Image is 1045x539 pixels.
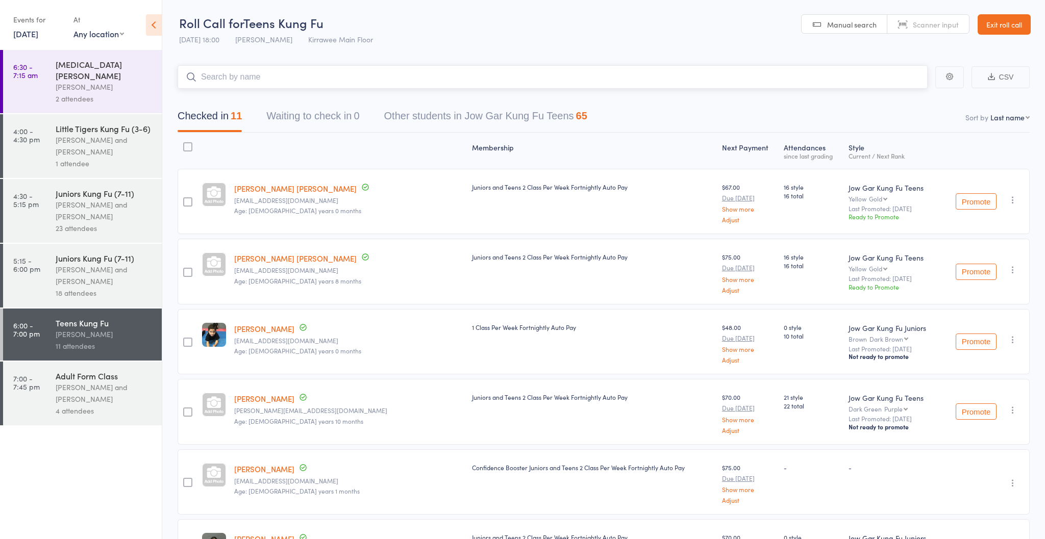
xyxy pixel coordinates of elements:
[56,381,153,405] div: [PERSON_NAME] and [PERSON_NAME]
[718,137,780,164] div: Next Payment
[780,137,844,164] div: Atten­dances
[722,264,776,271] small: Due [DATE]
[722,497,776,503] a: Adjust
[56,134,153,158] div: [PERSON_NAME] and [PERSON_NAME]
[849,212,937,221] div: Ready to Promote
[849,345,937,352] small: Last Promoted: [DATE]
[243,14,324,31] span: Teens Kung Fu
[722,346,776,352] a: Show more
[472,393,714,401] div: Juniors and Teens 2 Class Per Week Fortnightly Auto Pay
[844,137,941,164] div: Style
[827,19,877,30] span: Manual search
[576,110,587,121] div: 65
[235,34,292,44] span: [PERSON_NAME]
[234,197,464,204] small: Solmazbastani@yahoo.com
[234,486,360,495] span: Age: [DEMOGRAPHIC_DATA] years 1 months
[234,323,294,334] a: [PERSON_NAME]
[3,244,162,307] a: 5:15 -6:00 pmJuniors Kung Fu (7-11)[PERSON_NAME] and [PERSON_NAME]18 attendees
[956,264,997,280] button: Promote
[784,252,840,261] span: 16 style
[13,11,63,28] div: Events for
[308,34,373,44] span: Kirrawee Main Floor
[56,81,153,93] div: [PERSON_NAME]
[234,206,361,215] span: Age: [DEMOGRAPHIC_DATA] years 0 months
[56,188,153,199] div: Juniors Kung Fu (7-11)
[722,216,776,223] a: Adjust
[722,194,776,201] small: Due [DATE]
[722,427,776,433] a: Adjust
[849,252,937,263] div: Jow Gar Kung Fu Teens
[784,323,840,331] span: 0 style
[56,222,153,234] div: 23 attendees
[13,28,38,39] a: [DATE]
[849,205,937,212] small: Last Promoted: [DATE]
[722,252,776,293] div: $75.00
[965,112,988,122] label: Sort by
[56,123,153,134] div: Little Tigers Kung Fu (3-6)
[849,283,937,291] div: Ready to Promote
[722,463,776,503] div: $75.00
[231,110,242,121] div: 11
[784,463,840,472] div: -
[849,195,937,202] div: Yellow
[13,192,39,208] time: 4:30 - 5:15 pm
[234,417,363,425] span: Age: [DEMOGRAPHIC_DATA] years 10 months
[178,105,242,132] button: Checked in11
[849,393,937,403] div: Jow Gar Kung Fu Teens
[234,464,294,474] a: [PERSON_NAME]
[784,191,840,200] span: 16 total
[178,65,928,89] input: Search by name
[3,50,162,113] a: 6:30 -7:15 am[MEDICAL_DATA][PERSON_NAME][PERSON_NAME]2 attendees
[849,183,937,193] div: Jow Gar Kung Fu Teens
[56,287,153,299] div: 18 attendees
[849,323,937,333] div: Jow Gar Kung Fu Juniors
[179,34,219,44] span: [DATE] 18:00
[234,393,294,404] a: [PERSON_NAME]
[56,252,153,264] div: Juniors Kung Fu (7-11)
[73,28,124,39] div: Any location
[234,183,357,194] a: [PERSON_NAME] [PERSON_NAME]
[56,317,153,328] div: Teens Kung Fu
[849,152,937,159] div: Current / Next Rank
[869,195,882,202] div: Gold
[722,475,776,482] small: Due [DATE]
[472,323,714,331] div: 1 Class Per Week Fortnightly Auto Pay
[990,112,1025,122] div: Last name
[722,335,776,342] small: Due [DATE]
[956,403,997,420] button: Promote
[972,66,1030,88] button: CSV
[3,179,162,243] a: 4:30 -5:15 pmJuniors Kung Fu (7-11)[PERSON_NAME] and [PERSON_NAME]23 attendees
[722,416,776,423] a: Show more
[3,362,162,425] a: 7:00 -7:45 pmAdult Form Class[PERSON_NAME] and [PERSON_NAME]4 attendees
[56,199,153,222] div: [PERSON_NAME] and [PERSON_NAME]
[722,183,776,223] div: $67.00
[849,352,937,361] div: Not ready to promote
[849,463,937,472] div: -
[722,323,776,363] div: $48.00
[722,287,776,293] a: Adjust
[472,183,714,191] div: Juniors and Teens 2 Class Per Week Fortnightly Auto Pay
[3,309,162,361] a: 6:00 -7:00 pmTeens Kung Fu[PERSON_NAME]11 attendees
[849,336,937,342] div: Brown
[384,105,587,132] button: Other students in Jow Gar Kung Fu Teens65
[56,264,153,287] div: [PERSON_NAME] and [PERSON_NAME]
[913,19,959,30] span: Scanner input
[784,183,840,191] span: 16 style
[3,114,162,178] a: 4:00 -4:30 pmLittle Tigers Kung Fu (3-6)[PERSON_NAME] and [PERSON_NAME]1 attendee
[468,137,718,164] div: Membership
[956,333,997,350] button: Promote
[56,340,153,352] div: 11 attendees
[956,193,997,210] button: Promote
[56,328,153,340] div: [PERSON_NAME]
[849,265,937,272] div: Yellow
[849,423,937,431] div: Not ready to promote
[56,370,153,381] div: Adult Form Class
[202,323,226,347] img: image1636350018.png
[884,405,903,412] div: Purple
[13,374,40,391] time: 7:00 - 7:45 pm
[234,407,464,414] small: jolene.zhu@hotmail.com
[56,405,153,417] div: 4 attendees
[849,405,937,412] div: Dark Green
[73,11,124,28] div: At
[56,93,153,105] div: 2 attendees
